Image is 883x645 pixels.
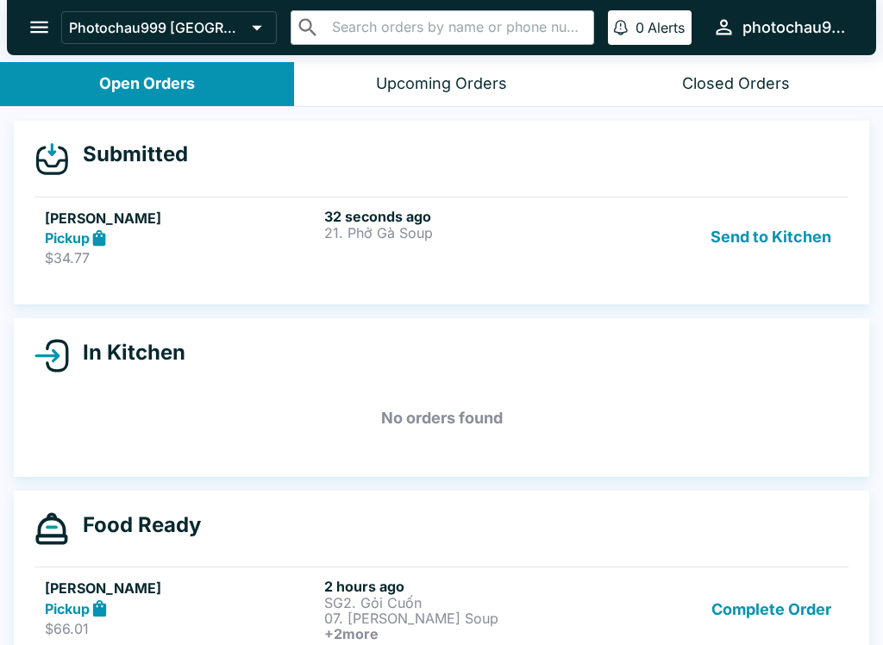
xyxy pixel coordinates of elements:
h4: In Kitchen [69,340,185,366]
h5: No orders found [34,387,849,449]
div: Closed Orders [682,74,790,94]
p: $34.77 [45,249,317,266]
p: SG2. Gỏi Cuốn [324,595,597,611]
button: Photochau999 [GEOGRAPHIC_DATA][PERSON_NAME] [61,11,277,44]
p: 21. Phở Gà Soup [324,225,597,241]
div: Upcoming Orders [376,74,507,94]
button: Send to Kitchen [704,208,838,267]
h5: [PERSON_NAME] [45,208,317,229]
h4: Submitted [69,141,188,167]
h4: Food Ready [69,512,201,538]
button: photochau999 [705,9,855,46]
input: Search orders by name or phone number [327,16,586,40]
div: Open Orders [99,74,195,94]
h6: 32 seconds ago [324,208,597,225]
div: photochau999 [742,17,849,38]
strong: Pickup [45,600,90,617]
h6: + 2 more [324,626,597,642]
p: $66.01 [45,620,317,637]
strong: Pickup [45,229,90,247]
h5: [PERSON_NAME] [45,578,317,598]
p: 0 [636,19,644,36]
button: Complete Order [705,578,838,642]
button: open drawer [17,5,61,49]
a: [PERSON_NAME]Pickup$34.7732 seconds ago21. Phở Gà SoupSend to Kitchen [34,197,849,278]
h6: 2 hours ago [324,578,597,595]
p: Alerts [648,19,685,36]
p: 07. [PERSON_NAME] Soup [324,611,597,626]
p: Photochau999 [GEOGRAPHIC_DATA][PERSON_NAME] [69,19,245,36]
